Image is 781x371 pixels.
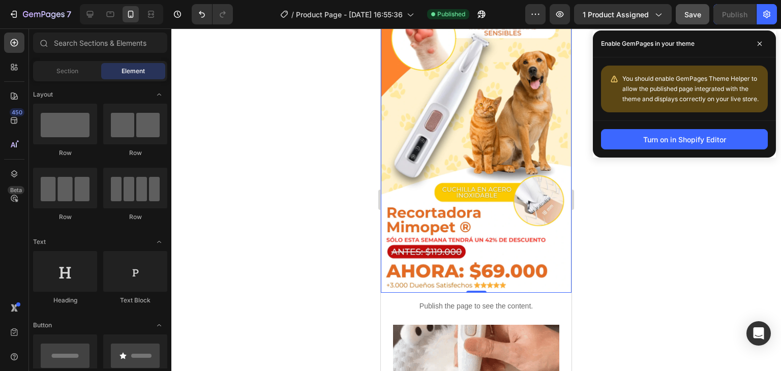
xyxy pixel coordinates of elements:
div: Turn on in Shopify Editor [643,134,726,145]
span: You should enable GemPages Theme Helper to allow the published page integrated with the theme and... [622,75,759,103]
input: Search Sections & Elements [33,33,167,53]
div: Row [103,212,167,222]
button: 7 [4,4,76,24]
span: Element [122,67,145,76]
span: Save [684,10,701,19]
span: Text [33,237,46,246]
div: Text Block [103,296,167,305]
span: Published [437,10,465,19]
button: 1 product assigned [574,4,672,24]
div: Row [33,148,97,158]
p: Enable GemPages in your theme [601,39,695,49]
div: Publish [722,9,747,20]
button: Publish [713,4,756,24]
div: Undo/Redo [192,4,233,24]
span: Product Page - [DATE] 16:55:36 [296,9,403,20]
span: / [291,9,294,20]
div: Beta [8,186,24,194]
iframe: Design area [381,28,572,371]
p: 7 [67,8,71,20]
span: Button [33,321,52,330]
div: Row [103,148,167,158]
div: Open Intercom Messenger [746,321,771,346]
span: Toggle open [151,234,167,250]
span: Layout [33,90,53,99]
div: Heading [33,296,97,305]
span: Section [56,67,78,76]
span: 1 product assigned [583,9,649,20]
button: Turn on in Shopify Editor [601,129,768,149]
span: Toggle open [151,317,167,333]
button: Save [676,4,709,24]
span: Toggle open [151,86,167,103]
div: 450 [10,108,24,116]
div: Row [33,212,97,222]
